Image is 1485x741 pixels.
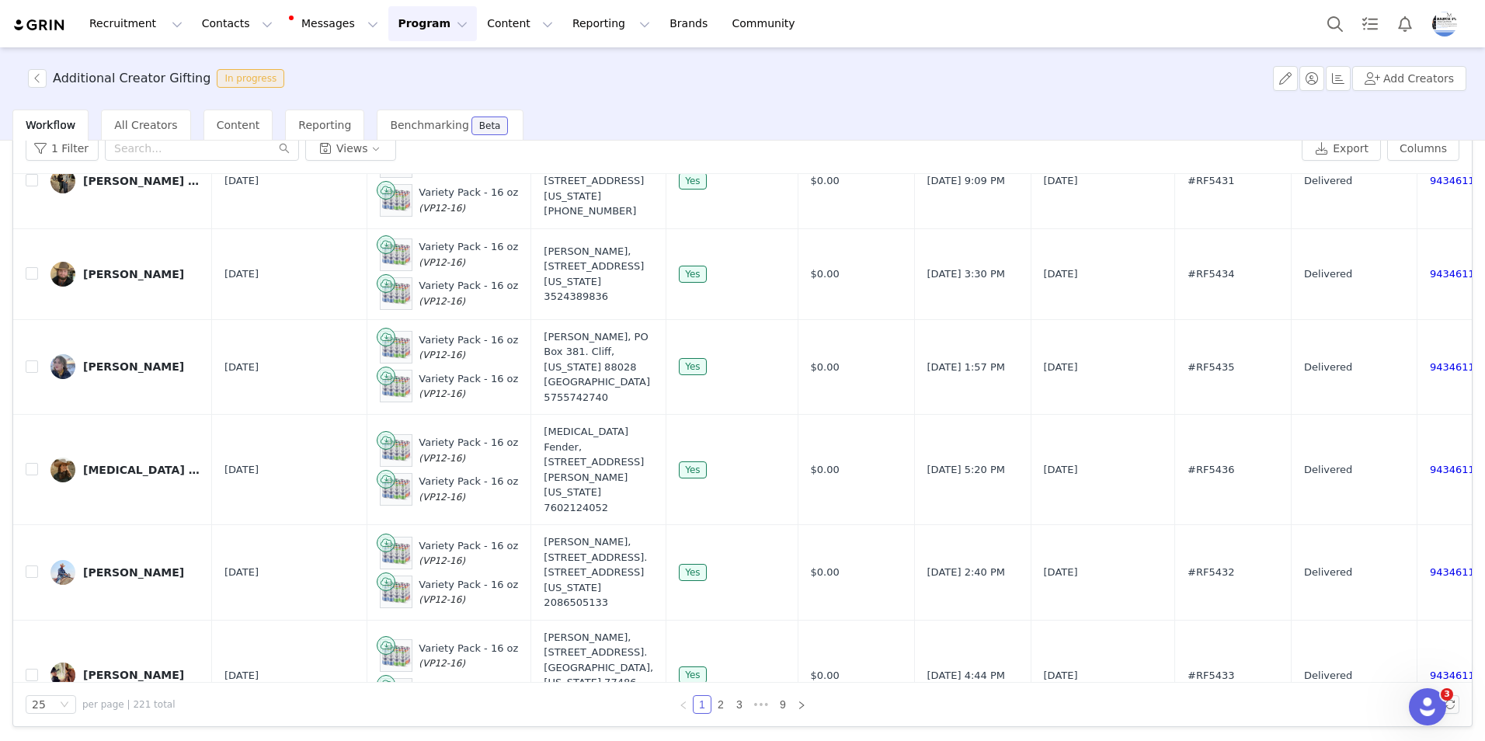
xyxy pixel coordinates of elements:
img: 1af7cb00-91eb-48a1-9c3c-afb3b9fee690.jpg [50,663,75,687]
button: Export [1302,136,1381,161]
button: Views [305,136,396,161]
span: (VP12-16) [419,453,465,464]
div: Variety Pack - 16 oz [419,680,518,710]
span: (VP12-16) [419,658,465,669]
span: Workflow [26,119,75,131]
button: Messages [283,6,388,41]
div: 2086505133 [544,595,653,611]
div: [PERSON_NAME] [83,360,184,373]
span: [DATE] [224,565,259,580]
div: 3524389836 [544,289,653,304]
span: [DATE] [1044,173,1078,189]
img: Product Image [381,243,412,266]
a: Community [723,6,812,41]
li: 9 [774,695,792,714]
div: 25 [32,696,46,713]
div: Variety Pack - 16 oz [419,474,518,504]
a: [PERSON_NAME] [50,262,200,287]
h3: Additional Creator Gifting [53,69,210,88]
div: [PERSON_NAME], PO Box 381. Cliff, [US_STATE] 88028 [GEOGRAPHIC_DATA] [544,329,653,405]
i: icon: right [797,701,806,710]
li: Previous Page [674,695,693,714]
span: #RF5436 [1188,462,1235,478]
a: Brands [660,6,722,41]
li: 1 [693,695,711,714]
li: 2 [711,695,730,714]
span: (VP12-16) [419,203,465,214]
span: ••• [749,695,774,714]
span: Yes [679,266,706,283]
span: [DATE] 4:44 PM [927,668,1005,684]
a: [MEDICAL_DATA] Fender [50,457,200,482]
span: Reporting [298,119,351,131]
a: 3 [731,696,748,713]
a: 2 [712,696,729,713]
div: [MEDICAL_DATA] Fender [83,464,200,476]
div: 7602124052 [544,500,653,516]
span: (VP12-16) [419,555,465,566]
img: Product Image [381,581,412,604]
div: Beta [479,121,501,130]
span: #RF5432 [1188,565,1235,580]
input: Search... [105,136,299,161]
span: $0.00 [811,360,840,375]
div: [PERSON_NAME], [STREET_ADDRESS][US_STATE] [544,244,653,304]
span: (VP12-16) [419,594,465,605]
button: Recruitment [80,6,192,41]
a: [PERSON_NAME] [50,354,200,379]
span: [DATE] [224,266,259,282]
span: [DATE] 2:40 PM [927,565,1005,580]
a: 1 [694,696,711,713]
span: Yes [679,461,706,478]
span: $0.00 [811,668,840,684]
span: [object Object] [28,69,290,88]
span: (VP12-16) [419,164,465,175]
button: Add Creators [1352,66,1466,91]
span: $0.00 [811,462,840,478]
span: (VP12-16) [419,296,465,307]
div: [PERSON_NAME] [PERSON_NAME] [83,175,200,187]
span: [DATE] 1:57 PM [927,360,1005,375]
a: grin logo [12,18,67,33]
img: Product Image [381,189,412,211]
span: Content [217,119,260,131]
button: Content [478,6,562,41]
span: (VP12-16) [419,350,465,360]
span: Yes [679,358,706,375]
iframe: Intercom live chat [1409,688,1446,725]
img: Product Image [381,645,412,667]
button: Profile [1423,12,1473,37]
span: Yes [679,666,706,684]
span: Yes [679,172,706,190]
img: 564e8228-03d7-4de5-ba61-a31312fd9f44.jpg [50,354,75,379]
img: Product Image [381,375,412,398]
span: [DATE] [1044,462,1078,478]
div: Variety Pack - 16 oz [419,278,518,308]
span: In progress [217,69,284,88]
div: Variety Pack - 16 oz [419,371,518,402]
button: Search [1318,6,1352,41]
img: c5be31dd-8251-402b-8f40-bdfe33c267fc--s.jpg [50,262,75,287]
span: [DATE] 9:09 PM [927,173,1005,189]
img: Product Image [381,439,412,461]
span: [DATE] [224,462,259,478]
span: #RF5431 [1188,173,1235,189]
div: Variety Pack - 16 oz [419,332,518,363]
span: All Creators [114,119,177,131]
img: 84165b34-0767-4f3a-913c-ee713a8c96ac.jpg [50,560,75,585]
div: [PERSON_NAME], [STREET_ADDRESS]. [STREET_ADDRESS][US_STATE] [544,534,653,611]
li: Next 3 Pages [749,695,774,714]
span: [DATE] [224,360,259,375]
img: 3ad3c439-0c34-4839-b3e2-2552427c3739.png [1432,12,1457,37]
div: [PERSON_NAME] [PERSON_NAME], [STREET_ADDRESS][US_STATE] [544,143,653,219]
div: [PERSON_NAME] [83,268,184,280]
span: [DATE] [1044,668,1078,684]
span: (VP12-16) [419,257,465,268]
span: 3 [1441,688,1453,701]
li: Next Page [792,695,811,714]
button: Notifications [1388,6,1422,41]
a: Tasks [1353,6,1387,41]
button: 1 Filter [26,136,99,161]
i: icon: left [679,701,688,710]
span: $0.00 [811,565,840,580]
